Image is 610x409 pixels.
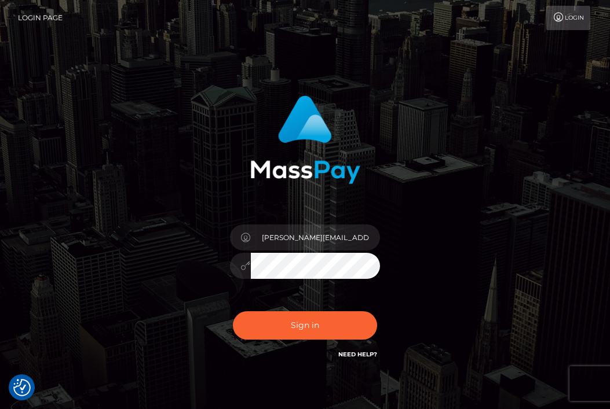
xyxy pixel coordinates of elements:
[233,311,378,340] button: Sign in
[546,6,590,30] a: Login
[13,379,31,396] button: Consent Preferences
[338,351,377,358] a: Need Help?
[18,6,63,30] a: Login Page
[13,379,31,396] img: Revisit consent button
[251,224,381,250] input: Username...
[250,95,360,184] img: MassPay Login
